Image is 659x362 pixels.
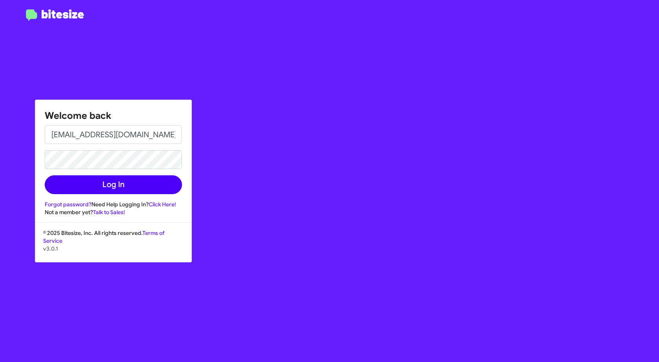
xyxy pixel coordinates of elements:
[149,201,176,208] a: Click Here!
[35,229,191,262] div: © 2025 Bitesize, Inc. All rights reserved.
[45,208,182,216] div: Not a member yet?
[45,175,182,194] button: Log In
[45,109,182,122] h1: Welcome back
[93,209,125,216] a: Talk to Sales!
[45,200,182,208] div: Need Help Logging In?
[45,201,91,208] a: Forgot password?
[43,245,184,253] p: v3.0.1
[45,125,182,144] input: Email address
